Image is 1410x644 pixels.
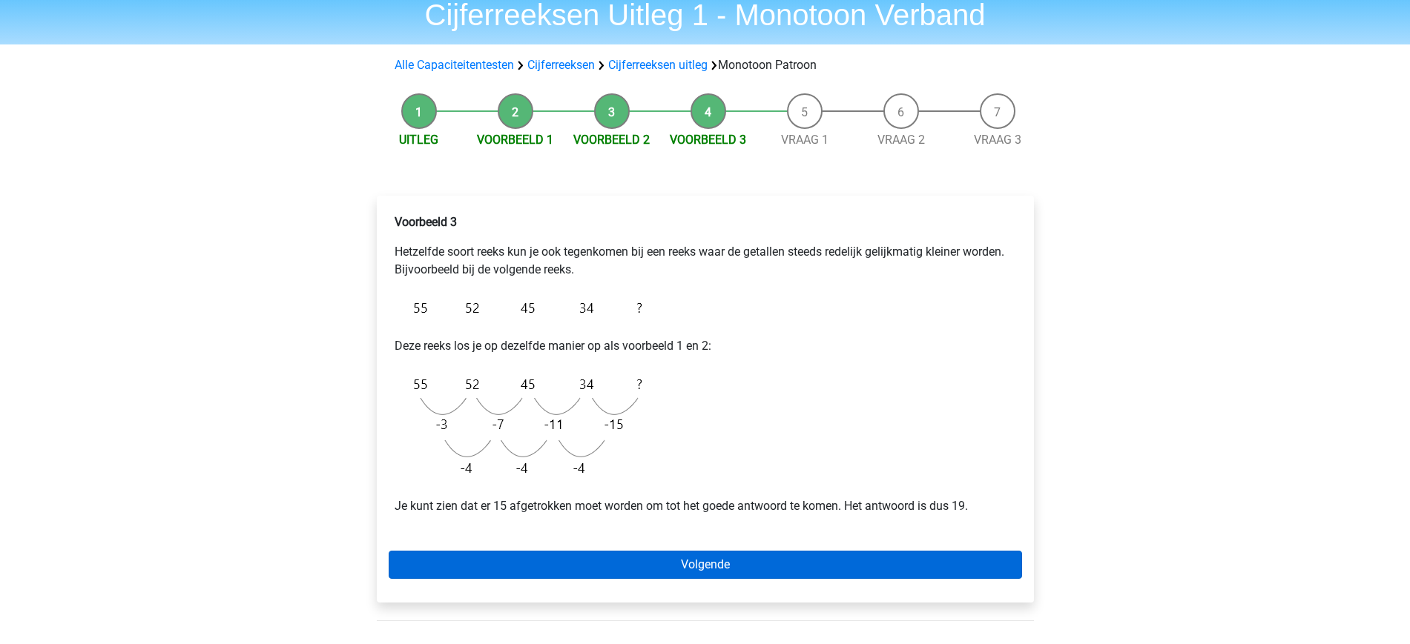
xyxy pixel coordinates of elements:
p: Hetzelfde soort reeks kun je ook tegenkomen bij een reeks waar de getallen steeds redelijk gelijk... [395,243,1016,279]
div: Monotoon Patroon [389,56,1022,74]
a: Cijferreeksen [527,58,595,72]
a: Vraag 1 [781,133,828,147]
p: Deze reeks los je op dezelfde manier op als voorbeeld 1 en 2: [395,337,1016,355]
a: Vraag 3 [974,133,1021,147]
p: Je kunt zien dat er 15 afgetrokken moet worden om tot het goede antwoord te komen. Het antwoord i... [395,497,1016,515]
a: Cijferreeksen uitleg [608,58,708,72]
a: Vraag 2 [877,133,925,147]
a: Voorbeeld 2 [573,133,650,147]
a: Alle Capaciteitentesten [395,58,514,72]
img: Monotonous_Example_3_2.png [395,367,650,485]
a: Uitleg [399,133,438,147]
img: Monotonous_Example_3.png [395,291,650,325]
a: Voorbeeld 1 [477,133,553,147]
b: Voorbeeld 3 [395,215,457,229]
a: Voorbeeld 3 [670,133,746,147]
a: Volgende [389,551,1022,579]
